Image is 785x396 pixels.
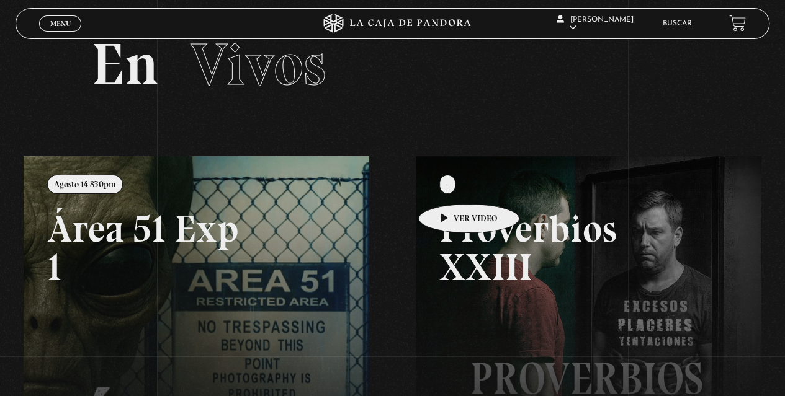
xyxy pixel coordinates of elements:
span: Menu [50,20,71,27]
span: Vivos [191,29,326,100]
h2: En [91,35,694,94]
a: View your shopping cart [729,15,746,32]
a: Buscar [663,20,692,27]
span: [PERSON_NAME] [557,16,634,32]
span: Cerrar [46,30,75,39]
